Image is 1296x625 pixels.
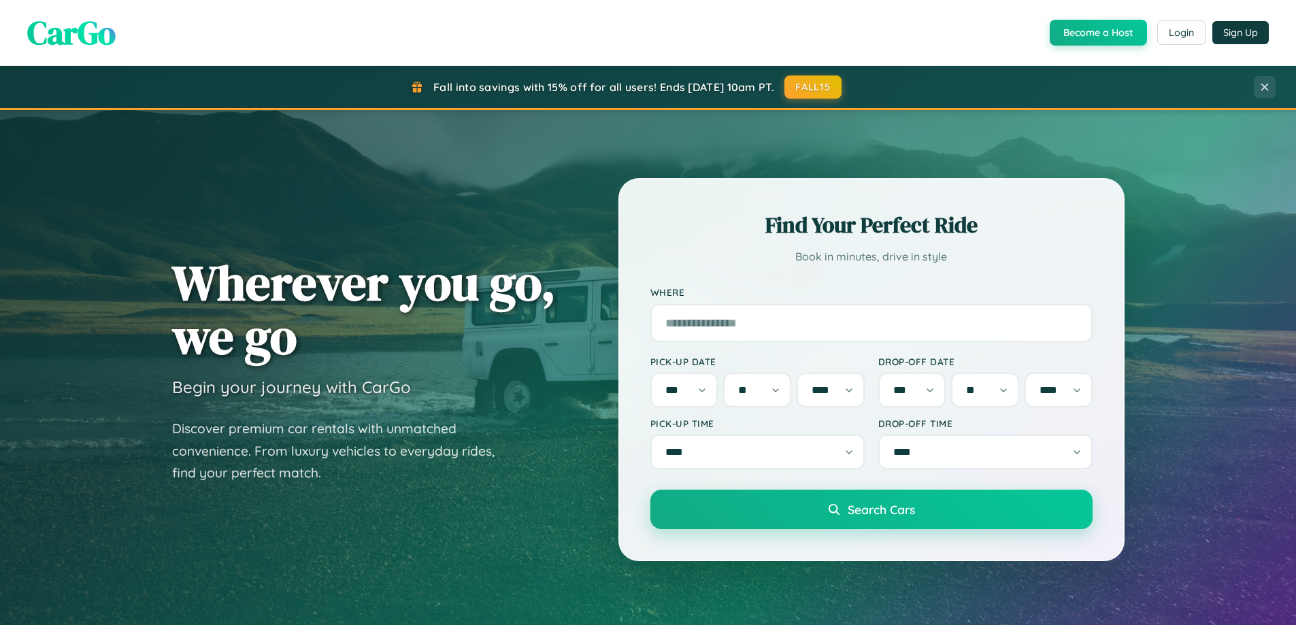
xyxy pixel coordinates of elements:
span: Fall into savings with 15% off for all users! Ends [DATE] 10am PT. [433,80,774,94]
span: Search Cars [848,502,915,517]
button: FALL15 [784,75,842,99]
button: Become a Host [1050,20,1147,46]
label: Where [650,287,1093,299]
button: Search Cars [650,490,1093,529]
label: Pick-up Date [650,356,865,367]
label: Drop-off Time [878,418,1093,429]
button: Login [1157,20,1206,45]
p: Discover premium car rentals with unmatched convenience. From luxury vehicles to everyday rides, ... [172,418,512,484]
span: CarGo [27,10,116,55]
label: Pick-up Time [650,418,865,429]
p: Book in minutes, drive in style [650,247,1093,267]
label: Drop-off Date [878,356,1093,367]
h1: Wherever you go, we go [172,256,556,363]
button: Sign Up [1212,21,1269,44]
h2: Find Your Perfect Ride [650,210,1093,240]
h3: Begin your journey with CarGo [172,377,411,397]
